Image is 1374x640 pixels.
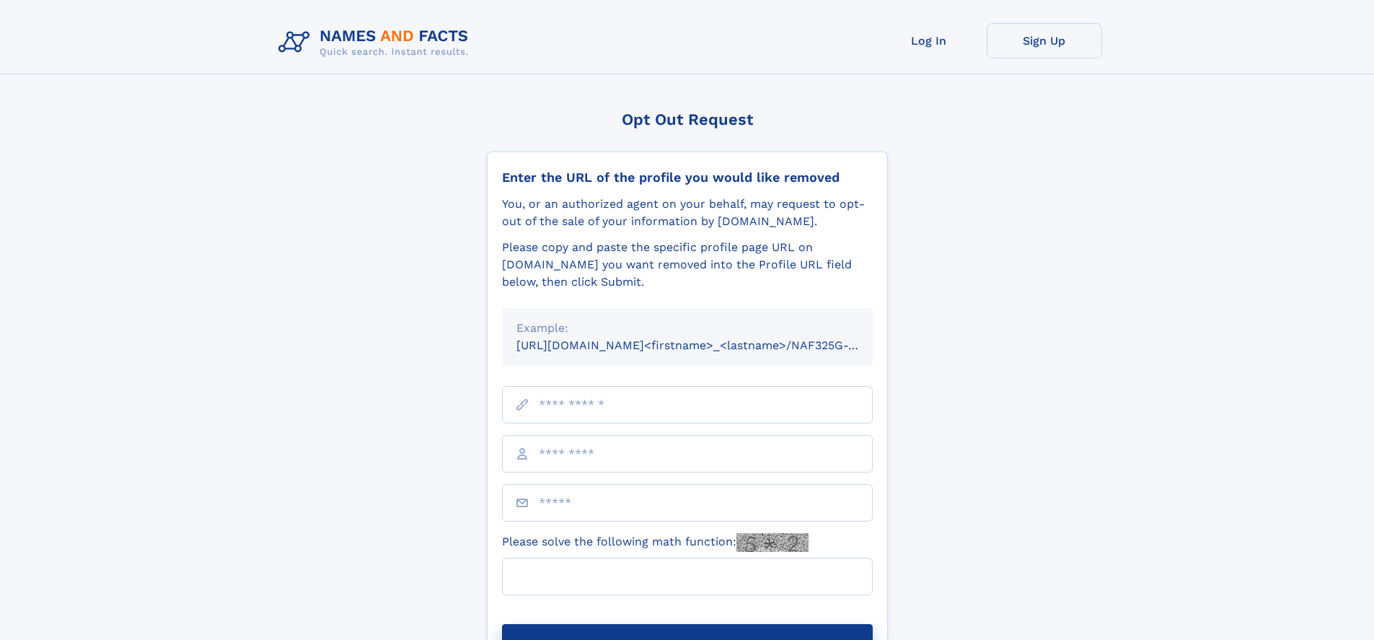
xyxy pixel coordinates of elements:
[871,23,987,58] a: Log In
[516,320,858,337] div: Example:
[516,338,900,352] small: [URL][DOMAIN_NAME]<firstname>_<lastname>/NAF325G-xxxxxxxx
[987,23,1102,58] a: Sign Up
[502,239,873,291] div: Please copy and paste the specific profile page URL on [DOMAIN_NAME] you want removed into the Pr...
[273,23,480,62] img: Logo Names and Facts
[502,170,873,185] div: Enter the URL of the profile you would like removed
[502,533,809,552] label: Please solve the following math function:
[502,196,873,230] div: You, or an authorized agent on your behalf, may request to opt-out of the sale of your informatio...
[487,110,888,128] div: Opt Out Request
